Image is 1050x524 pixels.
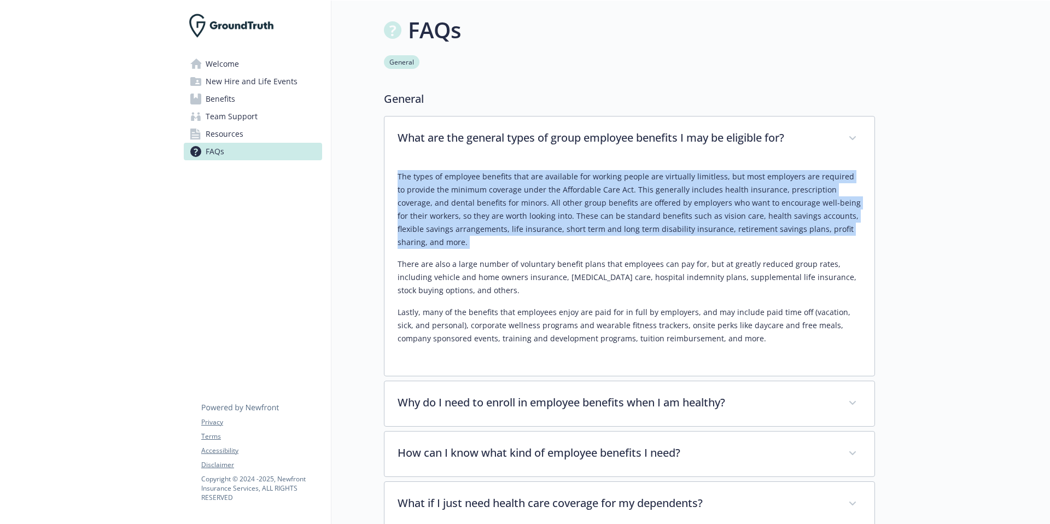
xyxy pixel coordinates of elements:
p: How can I know what kind of employee benefits I need? [398,445,835,461]
p: Why do I need to enroll in employee benefits when I am healthy? [398,394,835,411]
p: What if I just need health care coverage for my dependents? [398,495,835,511]
a: Privacy [201,417,322,427]
div: What are the general types of group employee benefits I may be eligible for? [384,161,874,376]
a: Accessibility [201,446,322,456]
a: General [384,56,419,67]
a: FAQs [184,143,322,160]
a: Team Support [184,108,322,125]
a: Resources [184,125,322,143]
h1: FAQs [408,14,461,46]
p: What are the general types of group employee benefits I may be eligible for? [398,130,835,146]
span: Benefits [206,90,235,108]
p: Lastly, many of the benefits that employees enjoy are paid for in full by employers, and may incl... [398,306,861,345]
a: Welcome [184,55,322,73]
span: New Hire and Life Events [206,73,297,90]
a: Benefits [184,90,322,108]
span: Team Support [206,108,258,125]
span: Welcome [206,55,239,73]
p: The types of employee benefits that are available for working people are virtually limitless, but... [398,170,861,249]
div: Why do I need to enroll in employee benefits when I am healthy? [384,381,874,426]
a: New Hire and Life Events [184,73,322,90]
a: Terms [201,432,322,441]
span: Resources [206,125,243,143]
div: What are the general types of group employee benefits I may be eligible for? [384,117,874,161]
p: There are also a large number of voluntary benefit plans that employees can pay for, but at great... [398,258,861,297]
a: Disclaimer [201,460,322,470]
p: Copyright © 2024 - 2025 , Newfront Insurance Services, ALL RIGHTS RESERVED [201,474,322,502]
span: FAQs [206,143,224,160]
div: How can I know what kind of employee benefits I need? [384,432,874,476]
p: General [384,91,875,107]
